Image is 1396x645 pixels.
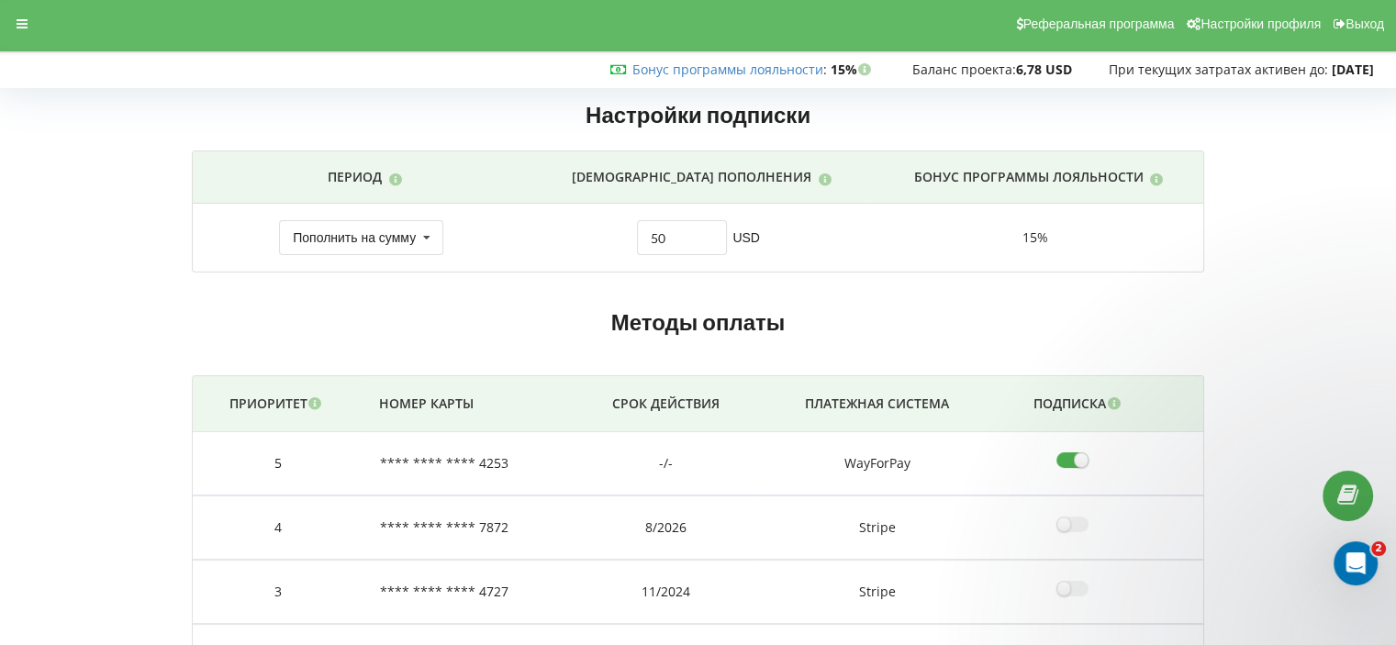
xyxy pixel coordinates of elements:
[1334,541,1378,585] iframe: Intercom live chat
[998,376,1161,432] th: Подписка
[575,376,756,432] th: Срок действия
[328,168,382,186] p: Период
[1332,61,1374,78] strong: [DATE]
[912,61,1016,78] span: Баланс проекта:
[575,432,756,495] td: -/-
[1109,61,1328,78] span: При текущих затратах активен до:
[293,231,416,244] div: Пополнить на сумму
[632,61,827,78] span: :
[575,560,756,624] td: 11/2024
[913,168,1143,186] p: Бонус программы лояльности
[756,376,998,432] th: Платежная система
[1023,17,1175,31] span: Реферальная программа
[1106,395,1122,407] i: После оформления подписки, за четыре дня до предполагаемого конца средств произойдет списание с п...
[192,92,1203,139] h2: Настройки подписки
[732,228,760,247] span: USD
[756,432,998,495] td: WayForPay
[831,61,876,78] strong: 15%
[192,308,1203,337] h2: Методы оплаты
[307,395,323,407] i: Деньги будут списаны с активной карты с наивысшим приоритетом(чем больше цифра — тем выше приорит...
[572,168,811,186] p: [DEMOGRAPHIC_DATA] пополнения
[363,376,575,432] th: Номер карты
[1371,541,1386,556] span: 2
[193,376,363,432] th: Приоритет
[756,495,998,560] td: Stripe
[193,432,363,495] td: 5
[756,560,998,624] td: Stripe
[1016,61,1072,78] strong: 6,78 USD
[632,61,823,78] a: Бонус программы лояльности
[575,495,756,560] td: 8/2026
[1346,17,1384,31] span: Выход
[193,495,363,560] td: 4
[193,560,363,624] td: 3
[1201,17,1321,31] span: Настройки профиля
[884,228,1185,247] div: 15%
